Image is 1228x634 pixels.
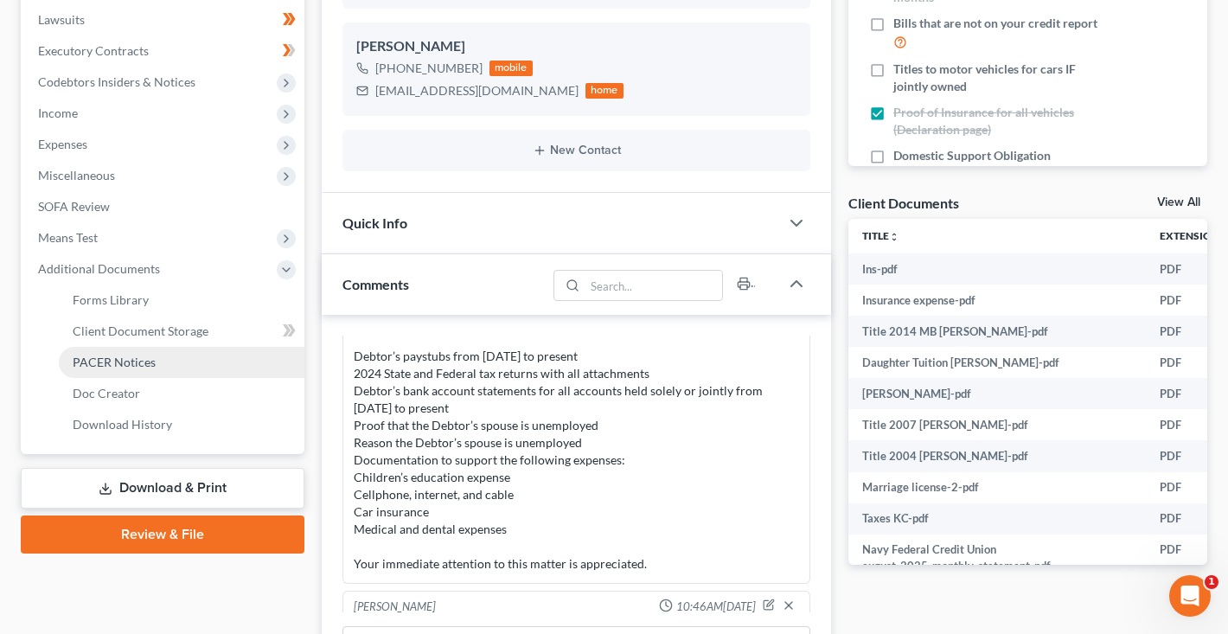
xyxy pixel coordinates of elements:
span: Bills that are not on your credit report [893,15,1097,32]
span: Domestic Support Obligation Certificate if Child Support or Alimony is paid [893,147,1103,199]
a: SOFA Review [24,191,304,222]
span: Proof of Insurance for all vehicles (Declaration page) [893,104,1103,138]
td: [PERSON_NAME]-pdf [848,378,1146,409]
a: Forms Library [59,285,304,316]
span: Client Document Storage [73,323,208,338]
span: 10:46AM[DATE] [676,599,756,615]
a: View All [1157,196,1200,208]
a: Lawsuits [24,4,304,35]
a: PACER Notices [59,347,304,378]
td: Navy Federal Credit Union august_2025_monthly_statement-pdf [848,535,1146,582]
a: Doc Creator [59,378,304,409]
span: SOFA Review [38,199,110,214]
td: Title 2004 [PERSON_NAME]-pdf [848,440,1146,471]
iframe: Intercom live chat [1169,575,1211,617]
div: mobile [489,61,533,76]
span: Expenses [38,137,87,151]
div: Client Documents [848,194,959,212]
td: Insurance expense-pdf [848,285,1146,316]
span: Doc Creator [73,386,140,400]
span: Titles to motor vehicles for cars IF jointly owned [893,61,1103,95]
div: home [585,83,624,99]
input: Search... [585,271,723,300]
td: Ins-pdf [848,253,1146,285]
a: Download & Print [21,468,304,509]
div: [EMAIL_ADDRESS][DOMAIN_NAME] [375,82,579,99]
span: Quick Info [342,215,407,231]
i: unfold_more [889,232,899,242]
span: Comments [342,276,409,292]
a: Download History [59,409,304,440]
span: Executory Contracts [38,43,149,58]
span: 1 [1205,575,1218,589]
a: Client Document Storage [59,316,304,347]
div: [PERSON_NAME] [356,36,796,57]
span: Download History [73,417,172,432]
td: Daughter Tuition [PERSON_NAME]-pdf [848,347,1146,378]
a: Review & File [21,516,304,554]
div: [PHONE_NUMBER] [375,60,483,77]
td: Title 2007 [PERSON_NAME]-pdf [848,409,1146,440]
a: Executory Contracts [24,35,304,67]
td: Title 2014 MB [PERSON_NAME]-pdf [848,316,1146,347]
span: Income [38,106,78,120]
span: Additional Documents [38,261,160,276]
td: Taxes KC-pdf [848,503,1146,535]
span: Miscellaneous [38,168,115,183]
span: Lawsuits [38,12,85,27]
td: Marriage license-2-pdf [848,472,1146,503]
span: PACER Notices [73,355,156,369]
a: Titleunfold_more [862,229,899,242]
div: [PERSON_NAME] [354,599,436,616]
div: [PERSON_NAME], I am reviewing this case. Please provide the following information by [DATE]: Debt... [354,279,799,573]
span: Forms Library [73,292,149,307]
span: Codebtors Insiders & Notices [38,74,195,89]
span: Means Test [38,230,98,245]
button: New Contact [356,144,796,157]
